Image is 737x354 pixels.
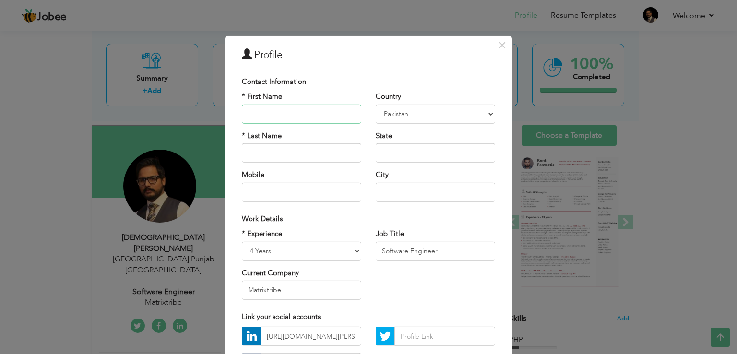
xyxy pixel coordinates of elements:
[376,92,401,102] label: Country
[376,229,404,239] label: Job Title
[376,327,394,345] img: Twitter
[242,327,261,345] img: linkedin
[242,229,282,239] label: * Experience
[242,77,306,86] span: Contact Information
[494,37,510,53] button: Close
[242,170,264,180] label: Mobile
[242,48,495,62] h3: Profile
[376,170,389,180] label: City
[242,312,321,321] span: Link your social accounts
[394,327,495,346] input: Profile Link
[261,327,361,346] input: Profile Link
[242,213,283,223] span: Work Details
[242,92,282,102] label: * First Name
[498,36,506,54] span: ×
[242,268,299,278] label: Current Company
[376,131,392,141] label: State
[242,131,282,141] label: * Last Name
